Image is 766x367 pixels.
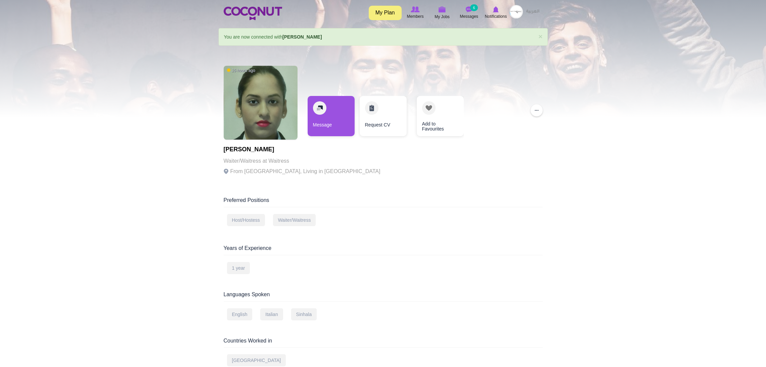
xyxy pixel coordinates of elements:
[224,7,282,20] img: Home
[435,13,450,20] span: My Jobs
[402,5,429,20] a: Browse Members Members
[308,96,355,140] div: 1 / 3
[538,33,542,40] a: ×
[417,96,464,136] a: Add to Favourites
[224,146,380,153] h1: [PERSON_NAME]
[291,308,317,320] div: Sinhala
[483,5,509,20] a: Notifications Notifications
[260,308,283,320] div: Italian
[227,308,253,320] div: English
[369,6,402,20] a: My Plan
[412,96,459,140] div: 3 / 3
[466,6,472,12] img: Messages
[227,214,265,226] div: Host/Hostess
[485,13,507,20] span: Notifications
[407,13,423,20] span: Members
[523,5,543,18] a: العربية
[360,96,407,136] a: Request CV
[227,262,250,274] div: 1 year
[411,6,419,12] img: Browse Members
[360,96,407,140] div: 2 / 3
[282,34,322,40] a: [PERSON_NAME]
[224,245,543,255] div: Years of Experience
[224,197,543,207] div: Preferred Positions
[429,5,456,21] a: My Jobs My Jobs
[219,28,548,46] div: You are now connected with
[224,337,543,348] div: Countries Worked in
[460,13,478,20] span: Messages
[224,291,543,302] div: Languages Spoken
[308,96,355,136] a: Message
[227,354,286,366] div: [GEOGRAPHIC_DATA]
[227,68,255,73] span: 16 hours ago
[273,214,316,226] div: Waiter/Waitress
[470,4,478,11] small: 6
[224,167,380,176] p: From [GEOGRAPHIC_DATA], Living in [GEOGRAPHIC_DATA]
[456,5,483,20] a: Messages Messages 6
[224,156,380,166] p: Waiter/Waitress at Waitress
[493,6,499,12] img: Notifications
[439,6,446,12] img: My Jobs
[531,104,543,116] button: ...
